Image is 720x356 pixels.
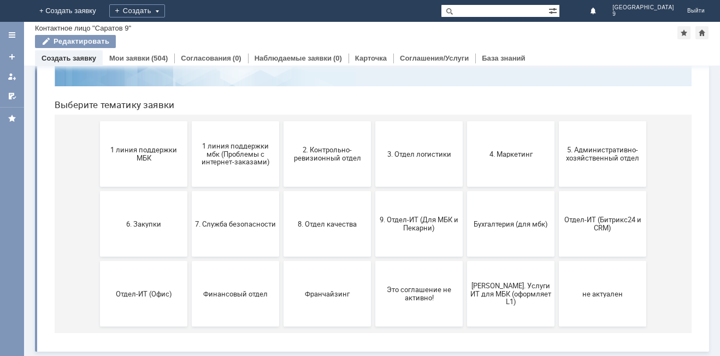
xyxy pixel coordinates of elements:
span: 8. Отдел качества [241,229,322,238]
div: (504) [151,54,168,62]
button: 1 линия поддержки мбк (Проблемы с интернет-заказами) [146,131,233,197]
a: Мои согласования [3,87,21,105]
button: 6. Закупки [54,201,141,266]
input: Например, почта или справка [218,49,436,69]
button: 3. Отдел логистики [329,131,417,197]
a: Наблюдаемые заявки [255,54,332,62]
button: 8. Отдел качества [238,201,325,266]
span: 9. Отдел-ИТ (Для МБК и Пекарни) [333,226,414,242]
span: 4. Маркетинг [424,159,505,168]
header: Выберите тематику заявки [9,109,646,120]
span: [GEOGRAPHIC_DATA] [612,4,674,11]
span: Отдел-ИТ (Битрикс24 и CRM) [516,226,597,242]
a: Карточка [355,54,387,62]
div: Добавить в избранное [677,26,691,39]
a: Соглашения/Услуги [400,54,469,62]
span: Расширенный поиск [548,5,559,15]
label: Воспользуйтесь поиском [218,27,436,38]
a: Мои заявки [3,68,21,85]
button: не актуален [513,271,600,336]
div: (0) [233,54,241,62]
button: 1 линия поддержки МБК [54,131,141,197]
button: [PERSON_NAME]. Услуги ИТ для МБК (оформляет L1) [421,271,509,336]
button: 2. Контрольно-ревизионный отдел [238,131,325,197]
div: (0) [333,54,342,62]
span: Франчайзинг [241,299,322,307]
span: 6. Закупки [57,229,138,238]
a: Создать заявку [3,48,21,66]
a: База знаний [482,54,525,62]
button: 5. Административно-хозяйственный отдел [513,131,600,197]
span: 3. Отдел логистики [333,159,414,168]
span: Это соглашение не активно! [333,295,414,312]
span: 1 линия поддержки МБК [57,156,138,172]
span: 1 линия поддержки мбк (Проблемы с интернет-заказами) [149,151,230,176]
button: 9. Отдел-ИТ (Для МБК и Пекарни) [329,201,417,266]
button: Финансовый отдел [146,271,233,336]
span: Отдел-ИТ (Офис) [57,299,138,307]
button: 7. Служба безопасности [146,201,233,266]
button: Франчайзинг [238,271,325,336]
span: 7. Служба безопасности [149,229,230,238]
button: 4. Маркетинг [421,131,509,197]
span: [PERSON_NAME]. Услуги ИТ для МБК (оформляет L1) [424,291,505,316]
div: Контактное лицо "Саратов 9" [35,24,131,32]
a: Согласования [181,54,231,62]
a: Создать заявку [42,54,96,62]
span: Бухгалтерия (для мбк) [424,229,505,238]
button: Отдел-ИТ (Битрикс24 и CRM) [513,201,600,266]
div: Сделать домашней страницей [695,26,709,39]
button: Это соглашение не активно! [329,271,417,336]
div: Создать [109,4,165,17]
span: 9 [612,11,674,17]
button: Отдел-ИТ (Офис) [54,271,141,336]
span: 5. Административно-хозяйственный отдел [516,156,597,172]
button: Бухгалтерия (для мбк) [421,201,509,266]
span: Финансовый отдел [149,299,230,307]
span: 2. Контрольно-ревизионный отдел [241,156,322,172]
span: не актуален [516,299,597,307]
a: Мои заявки [109,54,150,62]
